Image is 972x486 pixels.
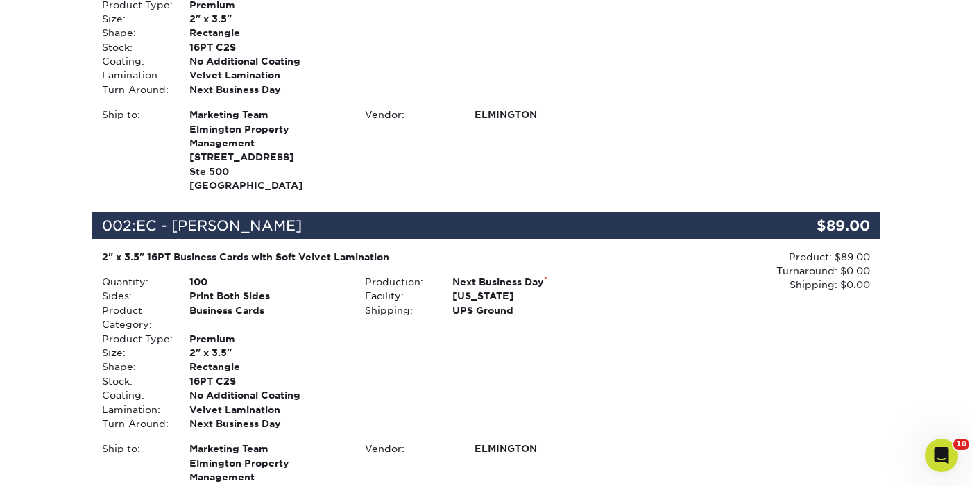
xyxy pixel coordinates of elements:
[355,303,442,317] div: Shipping:
[136,217,302,234] span: EC - [PERSON_NAME]
[102,250,608,264] div: 2" x 3.5" 16PT Business Cards with Soft Velvet Lamination
[189,108,344,121] span: Marketing Team
[189,165,344,178] span: Ste 500
[189,150,344,164] span: [STREET_ADDRESS]
[92,403,179,417] div: Lamination:
[464,108,617,121] div: ELMINGTON
[464,442,617,455] div: ELMINGTON
[355,442,464,455] div: Vendor:
[442,275,617,289] div: Next Business Day
[92,417,179,430] div: Turn-Around:
[355,275,442,289] div: Production:
[189,456,344,485] span: Elmington Property Management
[92,68,179,82] div: Lamination:
[179,403,355,417] div: Velvet Lamination
[189,442,344,455] span: Marketing Team
[179,275,355,289] div: 100
[953,439,969,450] span: 10
[92,303,179,332] div: Product Category:
[92,212,749,239] div: 002:
[179,374,355,388] div: 16PT C2S
[179,332,355,346] div: Premium
[92,83,179,97] div: Turn-Around:
[92,388,179,402] div: Coating:
[92,360,179,374] div: Shape:
[92,26,179,40] div: Shape:
[179,388,355,402] div: No Additional Coating
[925,439,958,472] iframe: Intercom live chat
[189,108,344,191] strong: [GEOGRAPHIC_DATA]
[179,346,355,360] div: 2" x 3.5"
[92,275,179,289] div: Quantity:
[92,289,179,303] div: Sides:
[92,12,179,26] div: Size:
[179,54,355,68] div: No Additional Coating
[749,212,881,239] div: $89.00
[179,26,355,40] div: Rectangle
[442,289,617,303] div: [US_STATE]
[179,360,355,374] div: Rectangle
[179,68,355,82] div: Velvet Lamination
[617,250,870,292] div: Product: $89.00 Turnaround: $0.00 Shipping: $0.00
[179,12,355,26] div: 2" x 3.5"
[179,40,355,54] div: 16PT C2S
[92,346,179,360] div: Size:
[92,108,179,192] div: Ship to:
[92,40,179,54] div: Stock:
[442,303,617,317] div: UPS Ground
[189,122,344,151] span: Elmington Property Management
[179,289,355,303] div: Print Both Sides
[179,303,355,332] div: Business Cards
[92,374,179,388] div: Stock:
[355,289,442,303] div: Facility:
[179,83,355,97] div: Next Business Day
[355,108,464,121] div: Vendor:
[92,54,179,68] div: Coating:
[179,417,355,430] div: Next Business Day
[92,332,179,346] div: Product Type:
